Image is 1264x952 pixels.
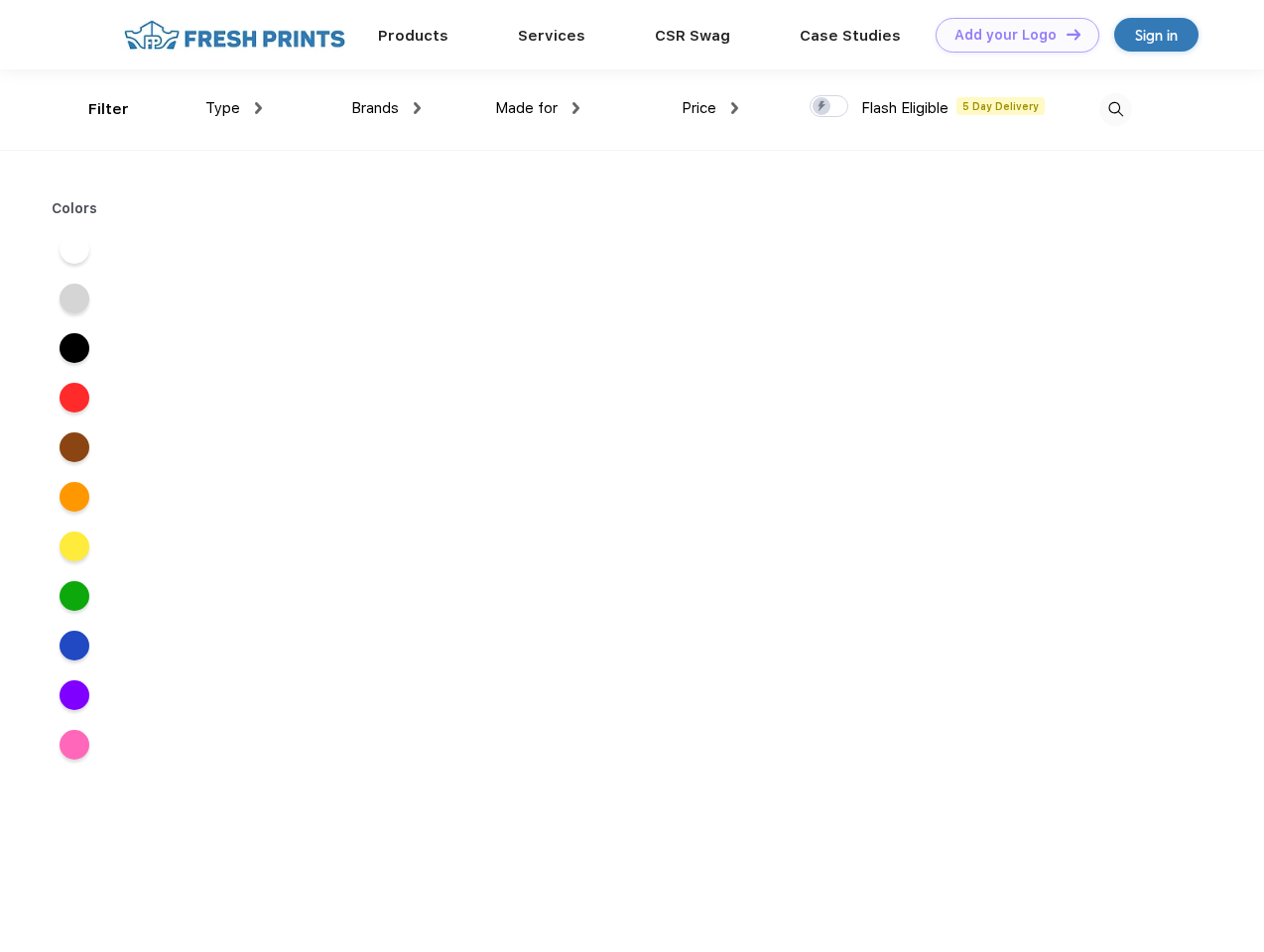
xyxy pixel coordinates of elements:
img: dropdown.png [414,102,421,114]
span: Made for [495,99,558,117]
a: Sign in [1114,18,1199,52]
span: 5 Day Delivery [956,97,1045,115]
div: Add your Logo [954,27,1057,44]
img: dropdown.png [255,102,262,114]
span: Brands [351,99,399,117]
img: fo%20logo%202.webp [118,18,351,53]
span: Type [205,99,240,117]
img: dropdown.png [731,102,738,114]
img: desktop_search.svg [1099,93,1132,126]
div: Colors [37,198,113,219]
img: dropdown.png [572,102,579,114]
a: Products [378,27,448,45]
div: Filter [88,98,129,121]
span: Price [682,99,716,117]
div: Sign in [1135,24,1178,47]
span: Flash Eligible [861,99,948,117]
img: DT [1067,29,1080,40]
